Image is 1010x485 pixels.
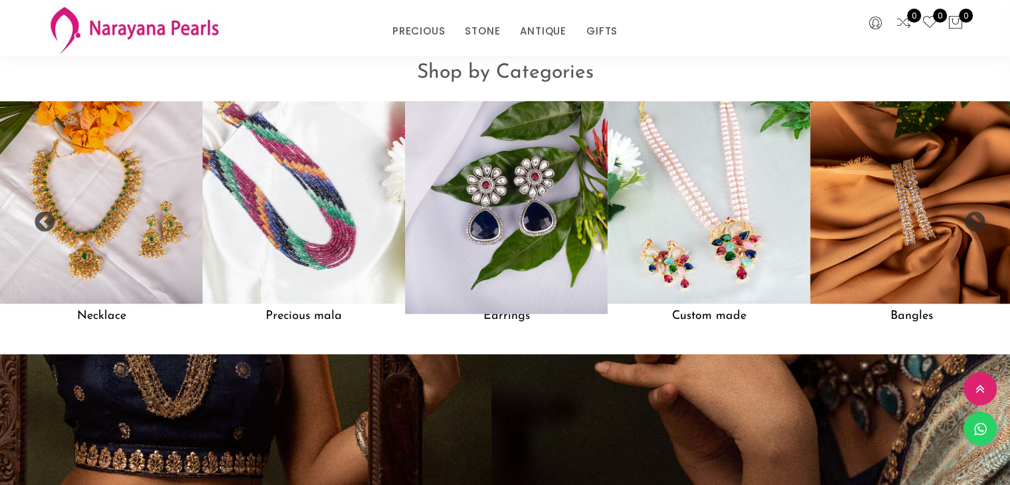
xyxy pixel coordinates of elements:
a: GIFTS [586,21,618,41]
span: 0 [933,9,947,23]
img: Earrings [395,91,618,314]
button: 0 [948,15,964,32]
a: 0 [896,15,912,32]
span: 0 [959,9,973,23]
span: 0 [907,9,921,23]
button: Previous [33,211,46,225]
a: STONE [465,21,500,41]
img: Precious mala [203,101,405,304]
h5: Precious mala [203,304,405,329]
h5: Custom made [608,304,810,329]
a: ANTIQUE [520,21,566,41]
button: Next [964,211,977,225]
img: Custom made [608,101,810,304]
h5: Earrings [405,304,608,329]
a: 0 [922,15,938,32]
a: PRECIOUS [392,21,445,41]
